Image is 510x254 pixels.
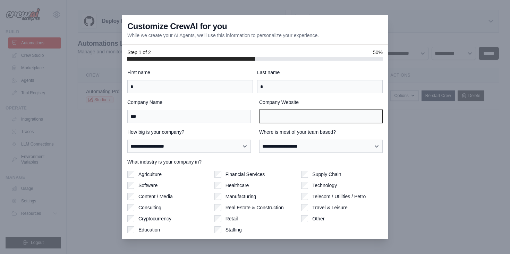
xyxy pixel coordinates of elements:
label: Healthcare [226,182,249,189]
label: Education [138,226,160,233]
label: Retail [226,215,238,222]
label: Staffing [226,226,242,233]
label: Supply Chain [312,171,341,178]
h3: Customize CrewAI for you [127,21,227,32]
label: Travel & Leisure [312,204,347,211]
label: Software [138,182,158,189]
label: Technology [312,182,337,189]
label: Manufacturing [226,193,256,200]
label: Other [312,215,324,222]
label: Content / Media [138,193,173,200]
label: Company Website [259,99,383,106]
label: Last name [257,69,383,76]
label: Where is most of your team based? [259,129,383,135]
label: Consulting [138,204,161,211]
label: Agriculture [138,171,162,178]
label: Real Estate & Construction [226,204,284,211]
span: Step 1 of 2 [127,49,151,56]
label: Telecom / Utilities / Petro [312,193,366,200]
label: First name [127,69,253,76]
iframe: Chat Widget [475,221,510,254]
span: 50% [373,49,383,56]
label: How big is your company? [127,129,251,135]
label: Company Name [127,99,251,106]
label: Cryptocurrency [138,215,171,222]
label: What industry is your company in? [127,158,383,165]
label: Financial Services [226,171,265,178]
p: While we create your AI Agents, we'll use this information to personalize your experience. [127,32,319,39]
